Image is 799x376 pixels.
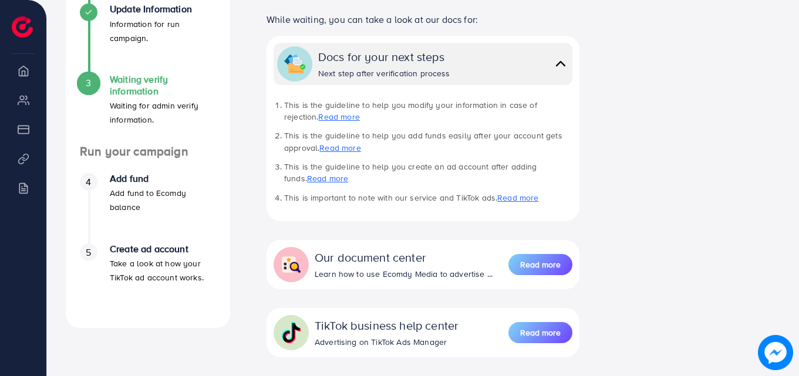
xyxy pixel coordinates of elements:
button: Read more [508,322,572,343]
button: Read more [508,254,572,275]
p: While waiting, you can take a look at our docs for: [267,12,579,26]
span: 4 [86,175,91,189]
li: Add fund [66,173,230,243]
li: This is the guideline to help you modify your information in case of rejection. [284,99,572,123]
div: Advertising on TikTok Ads Manager [315,336,459,348]
a: Read more [508,321,572,344]
img: collapse [284,53,305,74]
div: Next step after verification process [318,67,450,79]
p: Information for run campaign. [110,17,216,45]
div: Our document center [315,249,493,266]
div: TikTok business help center [315,317,459,334]
img: collapse [552,55,569,72]
a: Read more [318,111,359,123]
li: Waiting verify information [66,74,230,144]
img: collapse [281,254,302,275]
h4: Run your campaign [66,144,230,159]
span: Read more [520,259,561,270]
a: Read more [508,253,572,276]
div: Learn how to use Ecomdy Media to advertise ... [315,268,493,280]
h4: Create ad account [110,243,216,255]
span: 3 [86,76,91,90]
span: 5 [86,246,91,259]
img: collapse [281,322,302,343]
li: Update Information [66,4,230,74]
img: logo [12,16,33,38]
p: Add fund to Ecomdy balance [110,186,216,214]
h4: Waiting verify information [110,74,216,96]
li: This is the guideline to help you add funds easily after your account gets approval. [284,130,572,154]
a: Read more [497,192,538,204]
a: Read more [319,142,360,154]
li: This is important to note with our service and TikTok ads. [284,192,572,204]
img: image [758,335,793,370]
a: Read more [307,172,348,184]
h4: Update Information [110,4,216,15]
li: Create ad account [66,243,230,314]
span: Read more [520,327,561,338]
div: Docs for your next steps [318,48,450,65]
p: Waiting for admin verify information. [110,99,216,127]
p: Take a look at how your TikTok ad account works. [110,256,216,284]
li: This is the guideline to help you create an ad account after adding funds. [284,161,572,185]
h4: Add fund [110,173,216,184]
